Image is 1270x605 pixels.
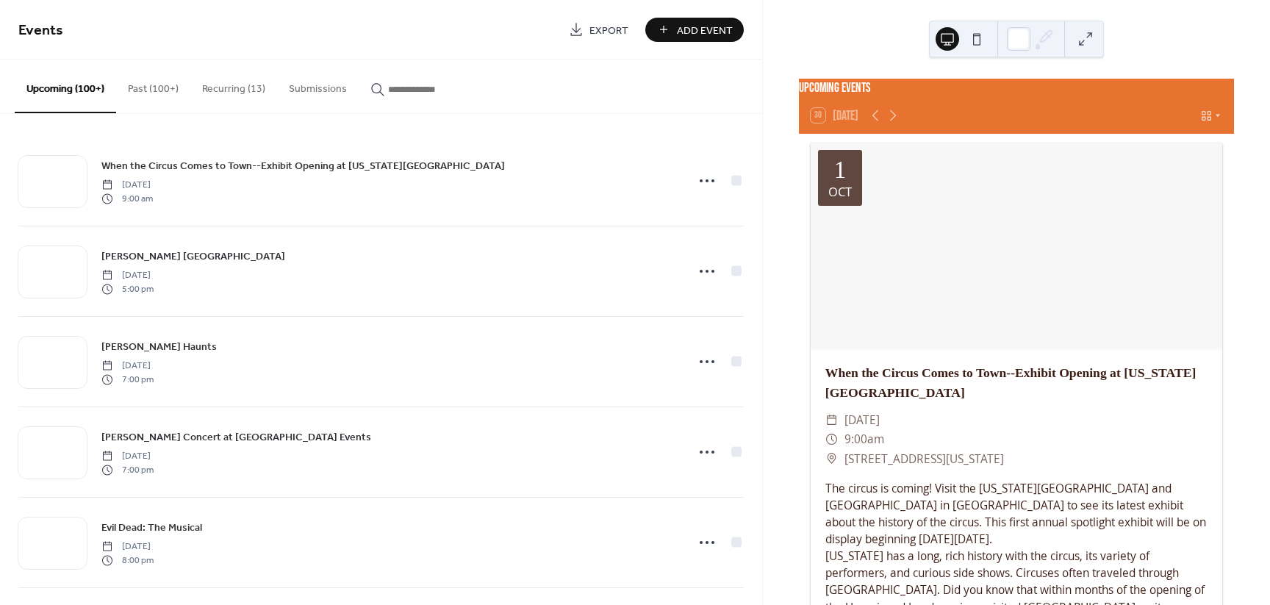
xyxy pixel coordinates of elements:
a: [PERSON_NAME] Haunts [101,338,217,355]
span: 7:00 pm [101,463,154,476]
span: 9:00am [844,429,884,448]
span: Export [589,23,628,38]
span: When the Circus Comes to Town--Exhibit Opening at [US_STATE][GEOGRAPHIC_DATA] [101,159,505,174]
span: Evil Dead: The Musical [101,520,202,536]
button: Recurring (13) [190,60,277,112]
span: [DATE] [101,269,154,282]
div: When the Circus Comes to Town--Exhibit Opening at [US_STATE][GEOGRAPHIC_DATA] [811,363,1222,402]
a: Evil Dead: The Musical [101,519,202,536]
span: [DATE] [101,540,154,554]
span: [PERSON_NAME] Concert at [GEOGRAPHIC_DATA] Events [101,430,371,445]
div: ​ [825,429,839,448]
span: 8:00 pm [101,554,154,567]
div: Upcoming events [799,79,1234,98]
a: [PERSON_NAME] Concert at [GEOGRAPHIC_DATA] Events [101,429,371,445]
span: [DATE] [101,179,153,192]
div: Oct [828,186,852,198]
span: [DATE] [101,359,154,373]
span: 5:00 pm [101,282,154,296]
button: Submissions [277,60,359,112]
div: ​ [825,410,839,429]
button: Add Event [645,18,744,42]
span: 7:00 pm [101,373,154,386]
a: [PERSON_NAME] [GEOGRAPHIC_DATA] [101,248,285,265]
span: [PERSON_NAME] Haunts [101,340,217,355]
a: When the Circus Comes to Town--Exhibit Opening at [US_STATE][GEOGRAPHIC_DATA] [101,157,505,174]
button: Past (100+) [116,60,190,112]
a: Export [558,18,639,42]
button: Upcoming (100+) [15,60,116,113]
div: ​ [825,449,839,468]
span: 9:00 am [101,192,153,205]
span: [STREET_ADDRESS][US_STATE] [844,449,1004,468]
span: Events [18,16,63,45]
span: [DATE] [101,450,154,463]
span: [DATE] [844,410,880,429]
div: 1 [834,158,847,182]
span: Add Event [677,23,733,38]
span: [PERSON_NAME] [GEOGRAPHIC_DATA] [101,249,285,265]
